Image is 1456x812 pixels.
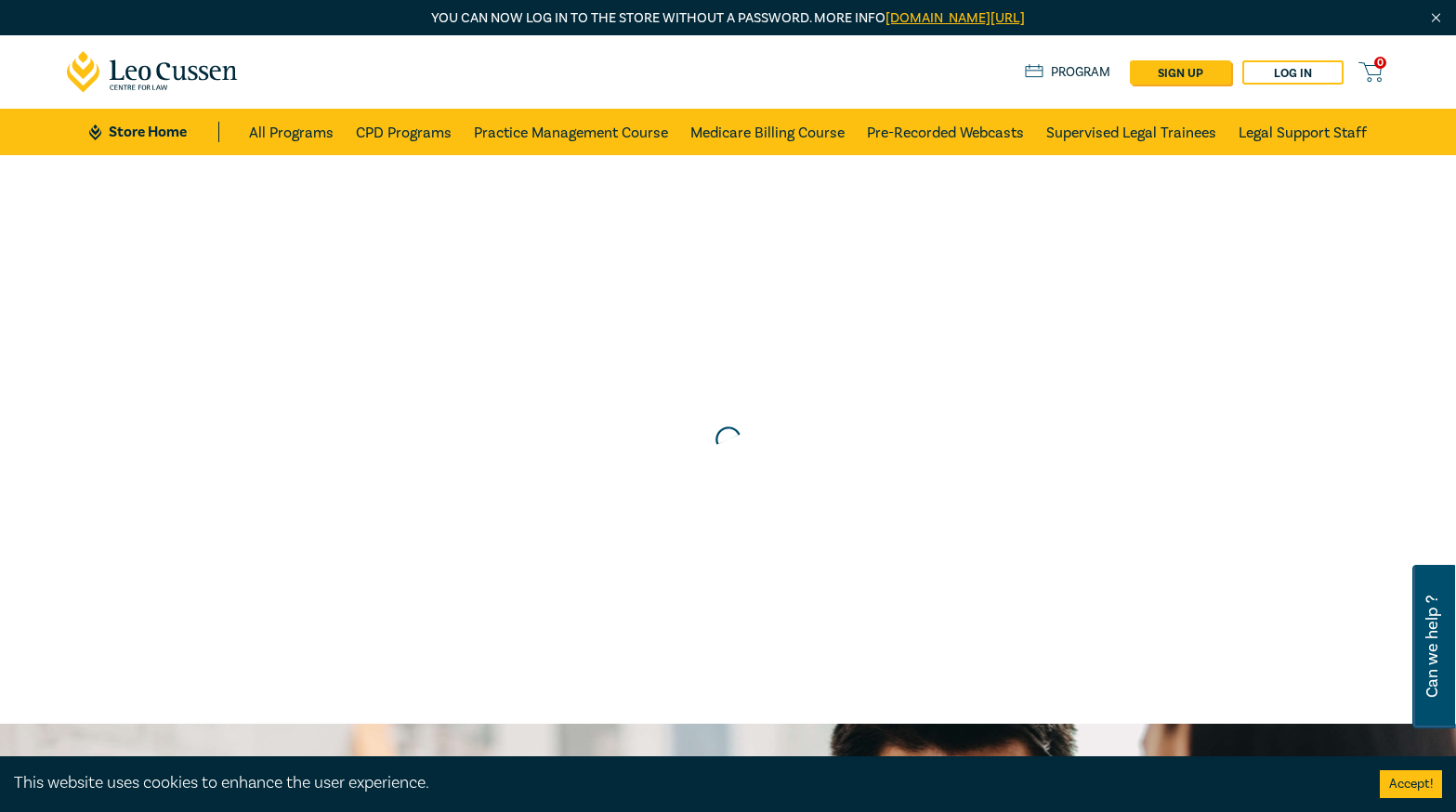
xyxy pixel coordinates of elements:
a: Log in [1242,60,1344,85]
button: Accept cookies [1380,770,1442,798]
a: [DOMAIN_NAME][URL] [885,9,1025,27]
a: Pre-Recorded Webcasts [867,109,1024,155]
img: Close [1428,10,1444,26]
div: This website uses cookies to enhance the user experience. [14,771,1352,795]
a: All Programs [249,109,334,155]
a: Store Home [89,122,218,142]
a: Legal Support Staff [1239,109,1367,155]
a: Practice Management Course [474,109,668,155]
a: Supervised Legal Trainees [1046,109,1216,155]
span: Can we help ? [1423,576,1441,717]
span: 0 [1374,57,1386,69]
a: Program [1025,62,1111,83]
a: sign up [1130,60,1231,85]
a: CPD Programs [356,109,452,155]
p: You can now log in to the store without a password. More info [67,8,1390,29]
a: Medicare Billing Course [690,109,845,155]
